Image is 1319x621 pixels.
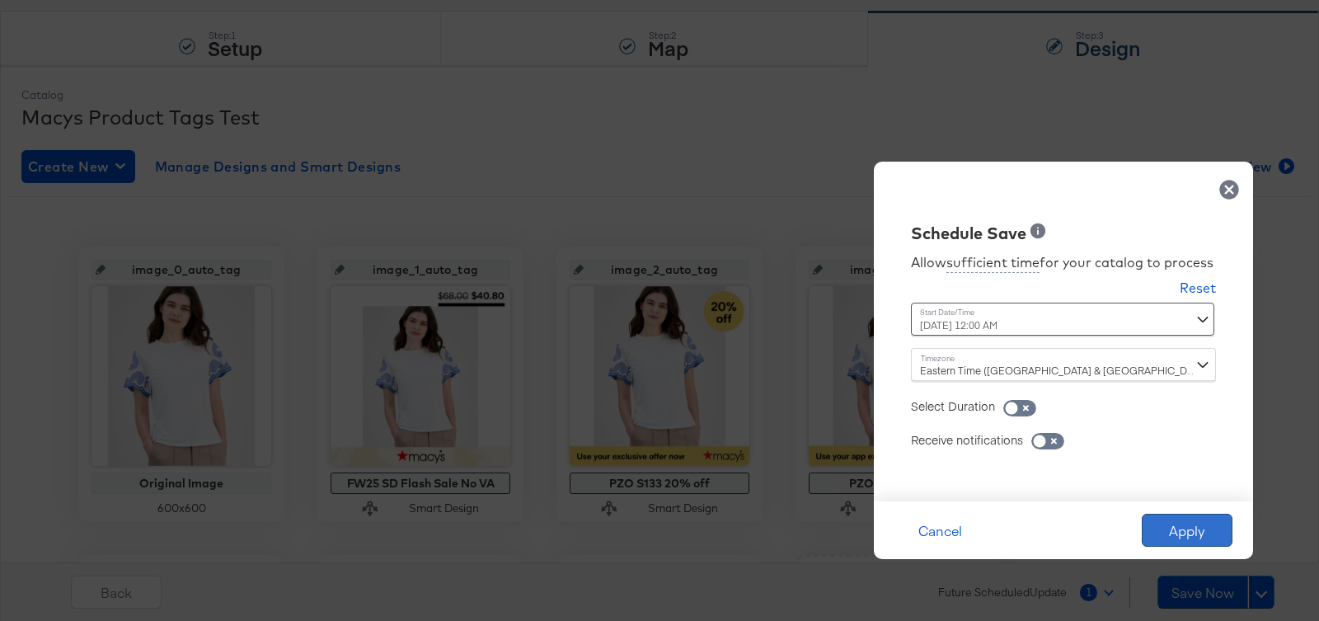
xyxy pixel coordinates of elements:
button: Cancel [894,514,985,547]
div: Allow for your catalog to process [911,253,1216,273]
div: Receive notifications [911,431,1023,448]
button: Apply [1142,514,1232,547]
div: sufficient time [946,253,1040,273]
div: Schedule Save [911,222,1026,246]
button: Reset [1180,279,1216,303]
div: Reset [1180,279,1216,298]
div: Select Duration [911,398,995,414]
